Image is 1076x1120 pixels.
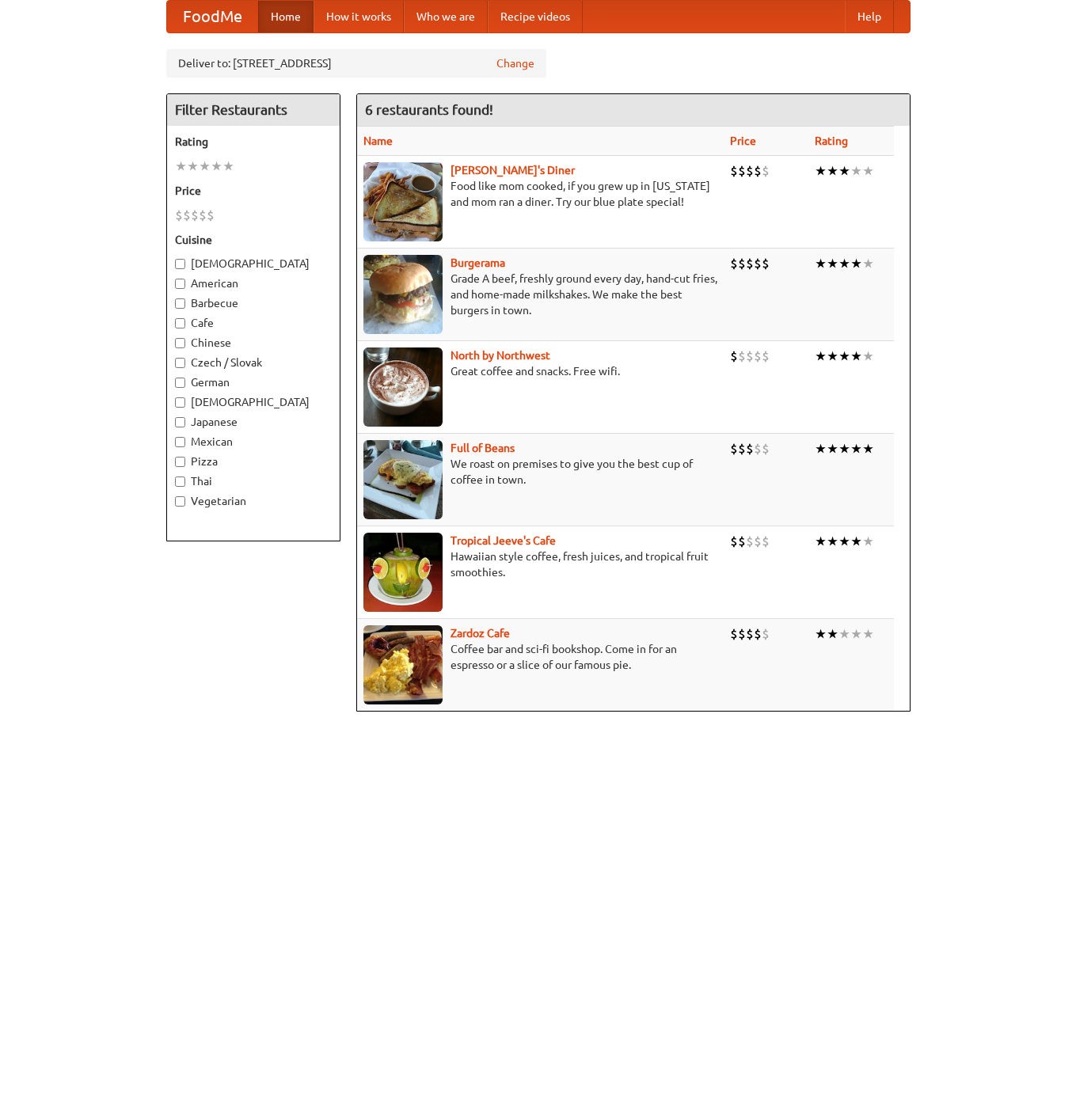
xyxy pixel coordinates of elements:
[199,207,207,224] li: $
[175,378,185,388] input: German
[175,259,185,269] input: [DEMOGRAPHIC_DATA]
[363,533,443,612] img: jeeves.jpg
[211,158,222,175] li: ★
[175,134,332,150] h5: Rating
[738,255,746,272] li: $
[746,162,754,180] li: $
[363,641,717,673] p: Coffee bar and sci-fi bookshop. Come in for an espresso or a slice of our famous pie.
[850,162,862,180] li: ★
[488,1,583,32] a: Recipe videos
[730,255,738,272] li: $
[850,347,862,365] li: ★
[363,363,717,379] p: Great coffee and snacks. Free wifi.
[815,440,827,457] li: ★
[167,94,340,126] h4: Filter Restaurants
[762,255,770,272] li: $
[730,533,738,550] li: $
[175,414,332,430] label: Japanese
[451,164,575,177] a: [PERSON_NAME]'s Diner
[496,55,534,71] a: Change
[862,625,874,643] li: ★
[166,49,546,78] div: Deliver to: [STREET_ADDRESS]
[187,158,199,175] li: ★
[451,442,515,454] a: Full of Beans
[862,533,874,550] li: ★
[175,417,185,427] input: Japanese
[730,440,738,457] li: $
[167,1,258,32] a: FoodMe
[827,255,838,272] li: ★
[175,457,185,467] input: Pizza
[845,1,894,32] a: Help
[738,162,746,180] li: $
[730,625,738,643] li: $
[730,135,756,147] a: Price
[451,534,556,547] a: Tropical Jeeve's Cafe
[175,279,185,289] input: American
[363,178,717,210] p: Food like mom cooked, if you grew up in [US_STATE] and mom ran a diner. Try our blue plate special!
[762,162,770,180] li: $
[175,256,332,271] label: [DEMOGRAPHIC_DATA]
[754,347,762,365] li: $
[175,158,187,175] li: ★
[175,493,332,509] label: Vegetarian
[850,625,862,643] li: ★
[175,298,185,309] input: Barbecue
[175,207,183,224] li: $
[754,533,762,550] li: $
[862,255,874,272] li: ★
[762,347,770,365] li: $
[838,625,850,643] li: ★
[451,349,550,362] a: North by Northwest
[363,456,717,488] p: We roast on premises to give you the best cup of coffee in town.
[838,440,850,457] li: ★
[850,533,862,550] li: ★
[451,627,510,640] a: Zardoz Cafe
[183,207,191,224] li: $
[175,358,185,368] input: Czech / Slovak
[746,625,754,643] li: $
[363,549,717,580] p: Hawaiian style coffee, fresh juices, and tropical fruit smoothies.
[175,183,332,199] h5: Price
[363,271,717,318] p: Grade A beef, freshly ground every day, hand-cut fries, and home-made milkshakes. We make the bes...
[838,533,850,550] li: ★
[175,275,332,291] label: American
[258,1,314,32] a: Home
[762,533,770,550] li: $
[175,454,332,469] label: Pizza
[175,496,185,507] input: Vegetarian
[746,347,754,365] li: $
[191,207,199,224] li: $
[815,625,827,643] li: ★
[175,473,332,489] label: Thai
[363,255,443,334] img: burgerama.jpg
[827,533,838,550] li: ★
[365,102,493,117] ng-pluralize: 6 restaurants found!
[746,533,754,550] li: $
[175,335,332,351] label: Chinese
[762,625,770,643] li: $
[175,476,185,487] input: Thai
[314,1,404,32] a: How it works
[175,374,332,390] label: German
[754,162,762,180] li: $
[838,347,850,365] li: ★
[815,255,827,272] li: ★
[815,347,827,365] li: ★
[815,135,848,147] a: Rating
[838,255,850,272] li: ★
[862,162,874,180] li: ★
[730,347,738,365] li: $
[363,440,443,519] img: beans.jpg
[738,440,746,457] li: $
[850,440,862,457] li: ★
[175,295,332,311] label: Barbecue
[827,440,838,457] li: ★
[827,162,838,180] li: ★
[175,315,332,331] label: Cafe
[404,1,488,32] a: Who we are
